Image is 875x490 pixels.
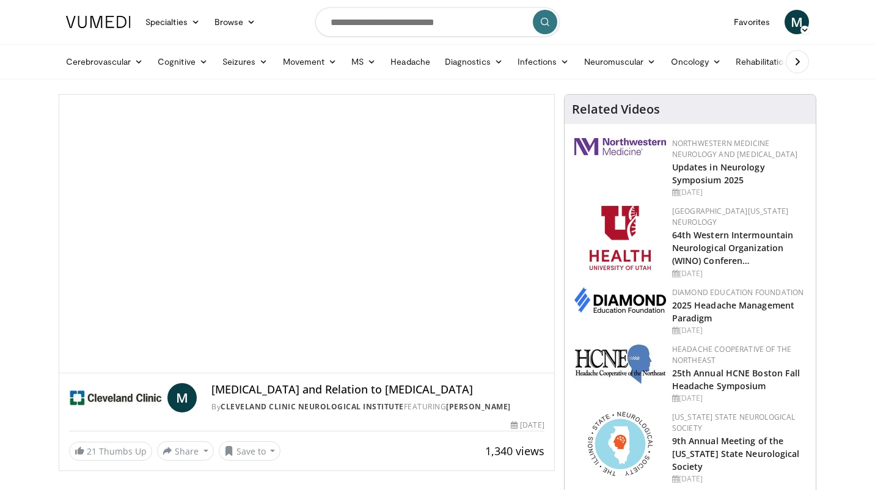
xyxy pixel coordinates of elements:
[437,49,510,74] a: Diagnostics
[672,268,806,279] div: [DATE]
[446,401,511,412] a: [PERSON_NAME]
[727,10,777,34] a: Favorites
[672,435,800,472] a: 9th Annual Meeting of the [US_STATE] State Neurological Society
[211,383,544,397] h4: [MEDICAL_DATA] and Relation to [MEDICAL_DATA]
[215,49,276,74] a: Seizures
[511,420,544,431] div: [DATE]
[221,401,404,412] a: Cleveland Clinic Neurological Institute
[574,344,666,384] img: 6c52f715-17a6-4da1-9b6c-8aaf0ffc109f.jpg.150x105_q85_autocrop_double_scale_upscale_version-0.2.jpg
[672,161,765,186] a: Updates in Neurology Symposium 2025
[219,441,281,461] button: Save to
[207,10,263,34] a: Browse
[590,206,651,270] img: f6362829-b0a3-407d-a044-59546adfd345.png.150x105_q85_autocrop_double_scale_upscale_version-0.2.png
[315,7,560,37] input: Search topics, interventions
[574,138,666,155] img: 2a462fb6-9365-492a-ac79-3166a6f924d8.png.150x105_q85_autocrop_double_scale_upscale_version-0.2.jpg
[383,49,437,74] a: Headache
[510,49,577,74] a: Infections
[672,393,806,404] div: [DATE]
[157,441,214,461] button: Share
[577,49,664,74] a: Neuromuscular
[785,10,809,34] a: M
[672,412,796,433] a: [US_STATE] State Neurological Society
[59,95,554,373] video-js: Video Player
[672,367,800,392] a: 25th Annual HCNE Boston Fall Headache Symposium
[344,49,383,74] a: MS
[588,412,653,476] img: 71a8b48c-8850-4916-bbdd-e2f3ccf11ef9.png.150x105_q85_autocrop_double_scale_upscale_version-0.2.png
[66,16,131,28] img: VuMedi Logo
[276,49,345,74] a: Movement
[672,474,806,485] div: [DATE]
[572,102,660,117] h4: Related Videos
[574,287,666,313] img: d0406666-9e5f-4b94-941b-f1257ac5ccaf.png.150x105_q85_autocrop_double_scale_upscale_version-0.2.png
[87,445,97,457] span: 21
[672,187,806,198] div: [DATE]
[672,229,794,266] a: 64th Western Intermountain Neurological Organization (WINO) Conferen…
[150,49,215,74] a: Cognitive
[69,383,163,412] img: Cleveland Clinic Neurological Institute
[167,383,197,412] a: M
[664,49,729,74] a: Oncology
[672,299,794,324] a: 2025 Headache Management Paradigm
[485,444,544,458] span: 1,340 views
[672,287,804,298] a: Diamond Education Foundation
[728,49,796,74] a: Rehabilitation
[672,325,806,336] div: [DATE]
[672,344,792,365] a: Headache Cooperative of the Northeast
[672,206,789,227] a: [GEOGRAPHIC_DATA][US_STATE] Neurology
[138,10,207,34] a: Specialties
[59,49,150,74] a: Cerebrovascular
[672,138,798,159] a: Northwestern Medicine Neurology and [MEDICAL_DATA]
[69,442,152,461] a: 21 Thumbs Up
[211,401,544,412] div: By FEATURING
